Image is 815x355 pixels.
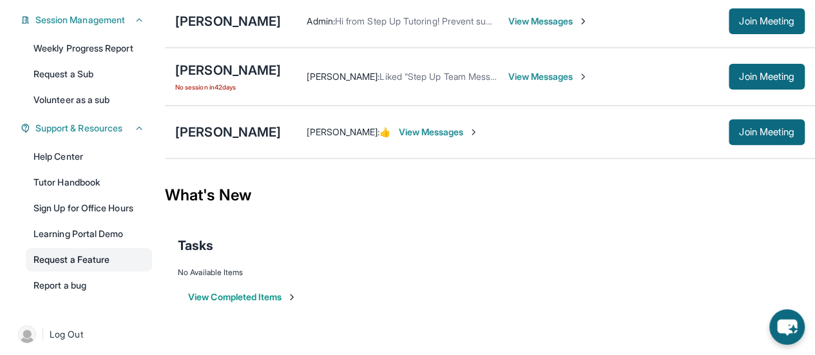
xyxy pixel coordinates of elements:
[175,12,281,30] div: [PERSON_NAME]
[578,16,588,26] img: Chevron-Right
[26,222,152,245] a: Learning Portal Demo
[26,62,152,86] a: Request a Sub
[41,327,44,342] span: |
[508,15,588,28] span: View Messages
[379,126,390,137] span: 👍
[18,325,36,343] img: user-img
[398,126,479,139] span: View Messages
[26,88,152,111] a: Volunteer as a sub
[769,309,805,345] button: chat-button
[739,73,794,81] span: Join Meeting
[35,122,122,135] span: Support & Resources
[739,128,794,136] span: Join Meeting
[26,248,152,271] a: Request a Feature
[30,122,144,135] button: Support & Resources
[26,274,152,297] a: Report a bug
[175,61,281,79] div: [PERSON_NAME]
[729,64,805,90] button: Join Meeting
[13,320,152,349] a: |Log Out
[50,328,83,341] span: Log Out
[307,126,379,137] span: [PERSON_NAME] :
[468,127,479,137] img: Chevron-Right
[188,291,297,303] button: View Completed Items
[30,14,144,26] button: Session Management
[508,70,588,83] span: View Messages
[175,123,281,141] div: [PERSON_NAME]
[178,267,802,278] div: No Available Items
[178,236,213,254] span: Tasks
[739,17,794,25] span: Join Meeting
[26,171,152,194] a: Tutor Handbook
[729,119,805,145] button: Join Meeting
[26,145,152,168] a: Help Center
[165,167,815,224] div: What's New
[578,72,588,82] img: Chevron-Right
[307,15,334,26] span: Admin :
[26,197,152,220] a: Sign Up for Office Hours
[35,14,125,26] span: Session Management
[729,8,805,34] button: Join Meeting
[307,71,379,82] span: [PERSON_NAME] :
[175,82,281,92] span: No session in 42 days
[26,37,152,60] a: Weekly Progress Report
